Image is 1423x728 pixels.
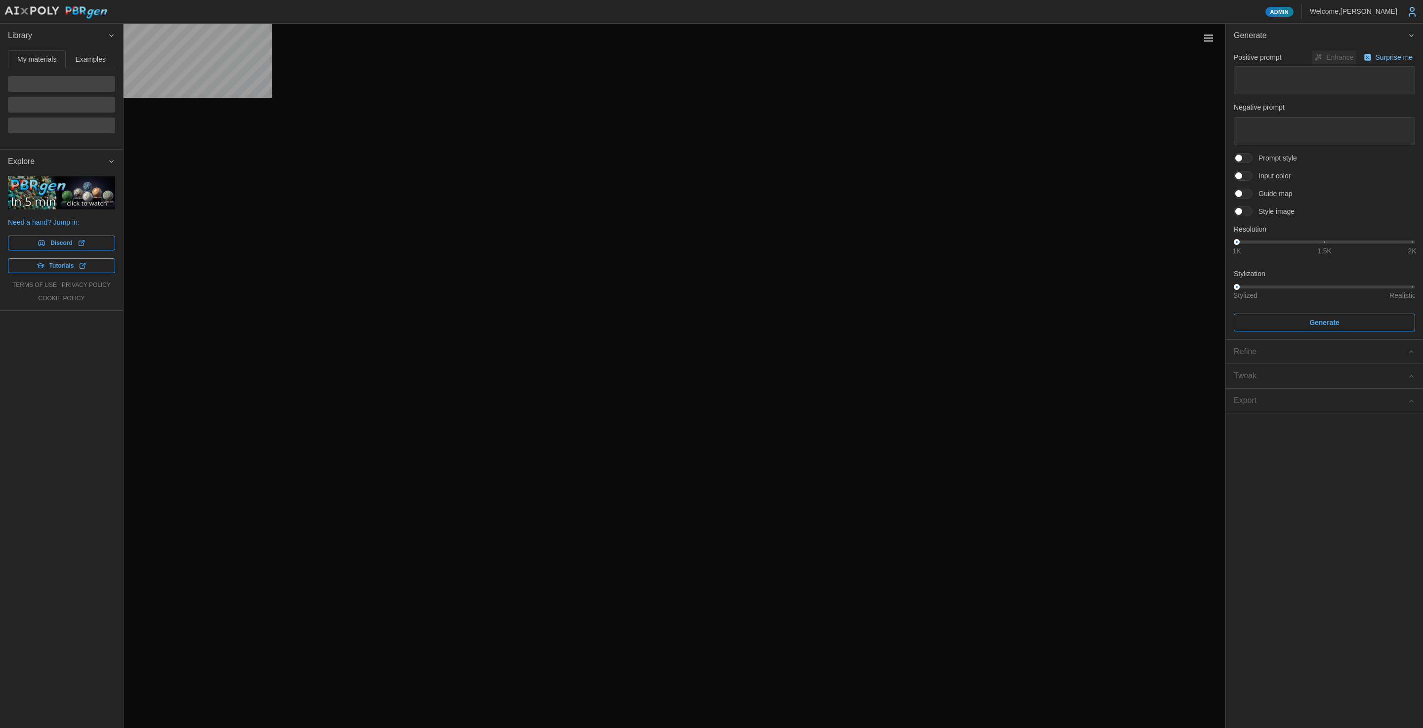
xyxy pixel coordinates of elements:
span: Admin [1270,7,1289,16]
p: Resolution [1234,224,1415,234]
button: Tweak [1226,364,1423,388]
p: Negative prompt [1234,102,1415,112]
span: Library [8,24,108,48]
span: Discord [50,236,73,250]
span: Generate [1309,314,1339,331]
p: Positive prompt [1234,52,1281,62]
img: PBRgen explained in 5 minutes [8,176,115,210]
span: Tweak [1234,364,1408,388]
span: Prompt style [1253,153,1297,163]
span: Tutorials [49,259,74,273]
button: Generate [1226,24,1423,48]
span: My materials [17,56,56,63]
img: AIxPoly PBRgen [4,6,108,19]
span: Examples [76,56,106,63]
span: Explore [8,150,108,174]
p: Enhance [1326,52,1355,62]
span: Generate [1234,24,1408,48]
a: Discord [8,236,115,250]
p: Surprise me [1376,52,1415,62]
div: Refine [1234,346,1408,358]
button: Enhance [1312,50,1356,64]
a: Tutorials [8,258,115,273]
a: terms of use [12,281,57,289]
span: Style image [1253,206,1295,216]
button: Toggle viewport controls [1202,31,1215,45]
button: Generate [1234,314,1415,331]
p: Need a hand? Jump in: [8,217,115,227]
a: cookie policy [38,294,84,303]
span: Input color [1253,171,1291,181]
p: Stylization [1234,269,1415,279]
div: Generate [1226,48,1423,339]
button: Surprise me [1361,50,1415,64]
p: Welcome, [PERSON_NAME] [1310,6,1397,16]
button: Refine [1226,340,1423,364]
a: privacy policy [62,281,111,289]
span: Export [1234,389,1408,413]
span: Guide map [1253,189,1292,199]
button: Export [1226,389,1423,413]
